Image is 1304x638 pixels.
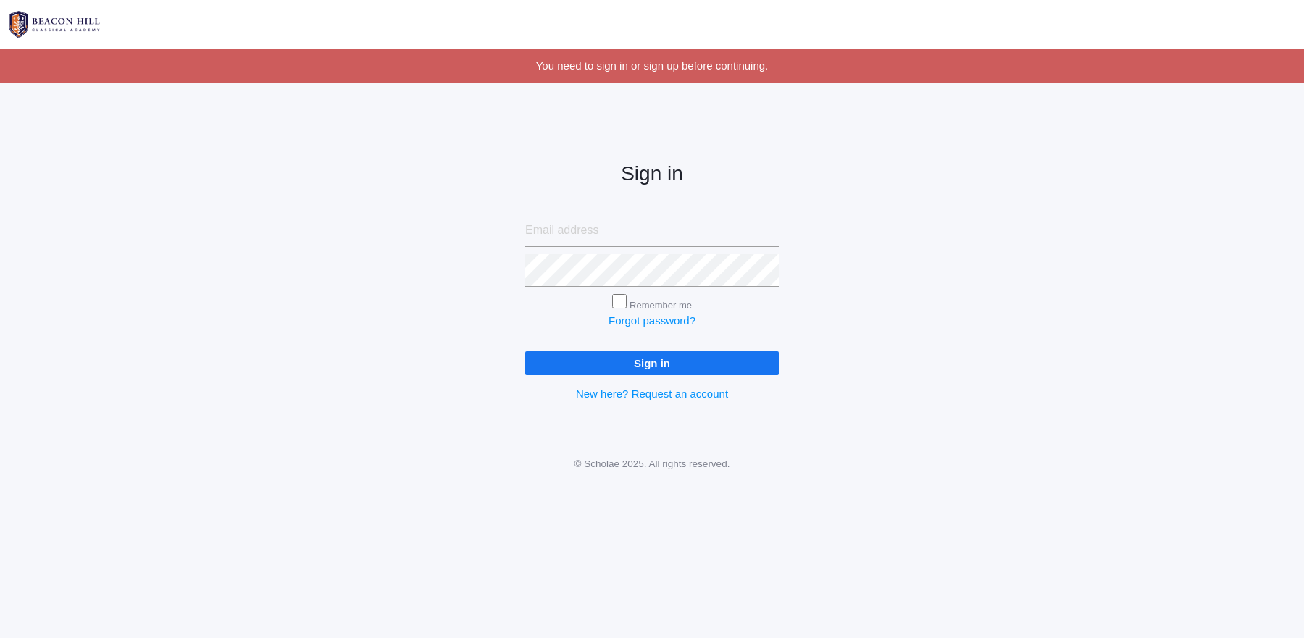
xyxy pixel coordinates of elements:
h2: Sign in [525,163,779,185]
input: Email address [525,214,779,247]
a: New here? Request an account [576,387,728,400]
label: Remember me [630,300,692,311]
a: Forgot password? [609,314,695,327]
input: Sign in [525,351,779,375]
